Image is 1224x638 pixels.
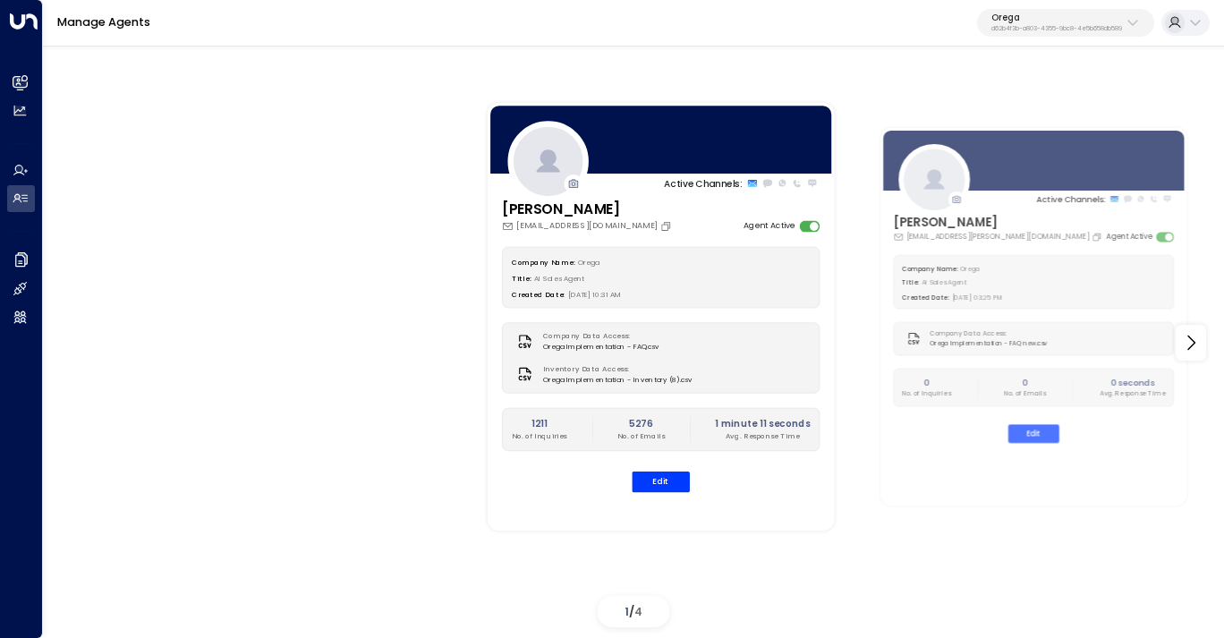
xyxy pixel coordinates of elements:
[930,329,1041,338] label: Company Data Access:
[512,273,531,282] label: Title:
[57,14,150,30] a: Manage Agents
[634,604,642,619] span: 4
[598,596,669,627] div: /
[991,25,1122,32] p: d62b4f3b-a803-4355-9bc8-4e5b658db589
[1008,424,1059,443] button: Edit
[922,278,967,286] span: AI Sales Agent
[903,388,951,397] p: No. of Inquiries
[1107,232,1152,242] label: Agent Active
[512,290,565,299] label: Created Date:
[1005,377,1046,389] h2: 0
[930,339,1047,348] span: Orega Implementation - FAQ new.csv
[1100,388,1165,397] p: Avg. Response Time
[617,417,664,430] h2: 5276
[617,430,664,441] p: No. of Emails
[903,293,949,301] label: Created Date:
[952,293,1003,301] span: [DATE] 03:25 PM
[1100,377,1165,389] h2: 0 seconds
[1036,192,1105,205] p: Active Channels:
[715,430,810,441] p: Avg. Response Time
[715,417,810,430] h2: 1 minute 11 seconds
[502,200,675,220] h3: [PERSON_NAME]
[977,9,1154,38] button: Oregad62b4f3b-a803-4355-9bc8-4e5b658db589
[543,342,659,353] span: Orega Implementation - FAQ.csv
[534,273,585,282] span: AI Sales Agent
[894,232,1105,242] div: [EMAIL_ADDRESS][PERSON_NAME][DOMAIN_NAME]
[660,220,675,232] button: Copy
[568,290,621,299] span: [DATE] 10:31 AM
[903,377,951,389] h2: 0
[894,213,1105,232] h3: [PERSON_NAME]
[1092,232,1104,242] button: Copy
[664,176,742,190] p: Active Channels:
[1005,388,1046,397] p: No. of Emails
[512,417,566,430] h2: 1211
[632,471,690,491] button: Edit
[903,278,920,286] label: Title:
[744,220,795,233] label: Agent Active
[502,220,675,233] div: [EMAIL_ADDRESS][DOMAIN_NAME]
[991,13,1122,23] p: Orega
[543,374,692,385] span: Orega Implementation - Inventory (8).csv
[512,257,574,266] label: Company Name:
[961,264,980,272] span: Orega
[543,331,653,342] label: Company Data Access:
[625,604,629,619] span: 1
[512,430,566,441] p: No. of Inquiries
[903,264,958,272] label: Company Name:
[578,257,599,266] span: Orega
[543,364,686,375] label: Inventory Data Access:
